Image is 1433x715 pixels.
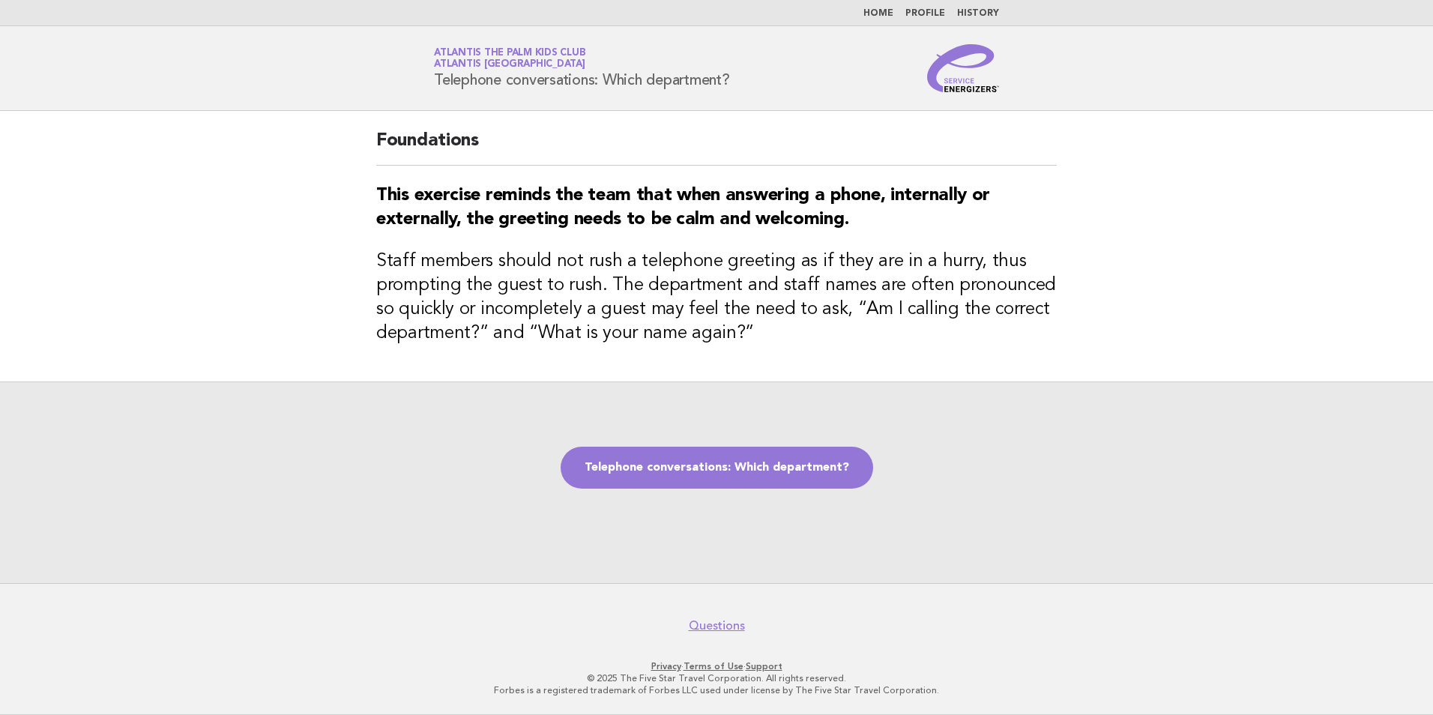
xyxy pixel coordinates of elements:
[927,44,999,92] img: Service Energizers
[689,618,745,633] a: Questions
[434,60,585,70] span: Atlantis [GEOGRAPHIC_DATA]
[434,49,730,88] h1: Telephone conversations: Which department?
[258,672,1175,684] p: © 2025 The Five Star Travel Corporation. All rights reserved.
[258,660,1175,672] p: · ·
[651,661,681,672] a: Privacy
[434,48,585,69] a: Atlantis The Palm Kids ClubAtlantis [GEOGRAPHIC_DATA]
[561,447,873,489] a: Telephone conversations: Which department?
[863,9,893,18] a: Home
[957,9,999,18] a: History
[746,661,782,672] a: Support
[905,9,945,18] a: Profile
[258,684,1175,696] p: Forbes is a registered trademark of Forbes LLC used under license by The Five Star Travel Corpora...
[376,250,1057,346] h3: Staff members should not rush a telephone greeting as if they are in a hurry, thus prompting the ...
[376,129,1057,166] h2: Foundations
[684,661,743,672] a: Terms of Use
[376,187,990,229] strong: This exercise reminds the team that when answering a phone, internally or externally, the greetin...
